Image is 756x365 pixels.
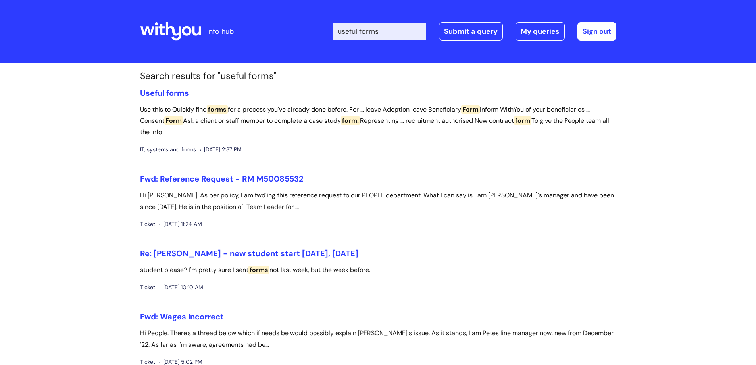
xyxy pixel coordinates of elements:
[461,105,480,114] span: Form
[514,116,531,125] span: form
[159,282,203,292] span: [DATE] 10:10 AM
[164,116,183,125] span: Form
[333,22,616,41] div: | -
[140,282,155,292] span: Ticket
[341,116,360,125] span: form.
[140,145,196,154] span: IT, systems and forms
[333,23,426,40] input: Search
[166,88,189,98] span: forms
[439,22,503,41] a: Submit a query
[140,265,616,276] p: student please? I'm pretty sure I sent not last week, but the week before.
[200,145,242,154] span: [DATE] 2:37 PM
[159,219,202,229] span: [DATE] 11:24 AM
[140,71,616,82] h1: Search results for "useful forms"
[140,174,304,184] a: Fwd: Reference Request - RM M50085532
[140,328,616,351] p: Hi People. There's a thread below which if needs be would possibly explain [PERSON_NAME]'s issue....
[140,104,616,138] p: Use this to Quickly find for a process you've already done before. For ... leave Adoption leave B...
[140,248,358,259] a: Re: [PERSON_NAME] - new student start [DATE], [DATE]
[577,22,616,41] a: Sign out
[140,88,164,98] span: Useful
[207,105,228,114] span: forms
[140,190,616,213] p: Hi [PERSON_NAME]. As per policy, I am fwd'ing this reference request to our PEOPLE department. Wh...
[516,22,565,41] a: My queries
[140,311,224,322] a: Fwd: Wages Incorrect
[140,88,189,98] a: Useful forms
[248,266,269,274] span: forms
[140,219,155,229] span: Ticket
[207,25,234,38] p: info hub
